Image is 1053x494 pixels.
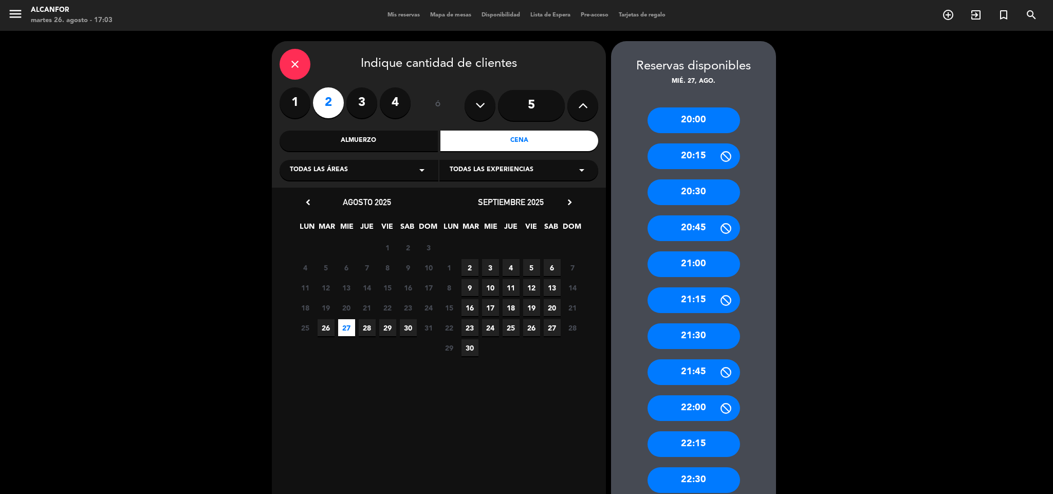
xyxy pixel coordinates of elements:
span: LUN [299,221,316,237]
div: 20:00 [648,107,740,133]
span: 9 [400,259,417,276]
span: 14 [359,279,376,296]
span: 26 [318,319,335,336]
span: 4 [297,259,314,276]
div: 22:30 [648,467,740,493]
span: 27 [544,319,561,336]
span: 22 [441,319,458,336]
div: 21:00 [648,251,740,277]
span: 28 [564,319,581,336]
span: Todas las áreas [290,165,348,175]
i: chevron_left [303,197,313,208]
span: 29 [379,319,396,336]
span: 27 [338,319,355,336]
i: chevron_right [564,197,575,208]
span: 18 [297,299,314,316]
span: 21 [359,299,376,316]
div: Alcanfor [31,5,113,15]
span: MAR [463,221,479,237]
div: mié. 27, ago. [611,77,776,87]
span: 24 [420,299,437,316]
span: 29 [441,339,458,356]
div: 21:30 [648,323,740,349]
span: 31 [420,319,437,336]
div: 21:45 [648,359,740,385]
i: menu [8,6,23,22]
div: 22:00 [648,395,740,421]
span: 22 [379,299,396,316]
span: 8 [379,259,396,276]
span: 3 [482,259,499,276]
span: MIE [483,221,500,237]
span: 14 [564,279,581,296]
div: 20:30 [648,179,740,205]
span: Mis reservas [382,12,425,18]
i: search [1025,9,1038,21]
span: MAR [319,221,336,237]
span: 2 [461,259,478,276]
span: 21 [564,299,581,316]
span: 19 [318,299,335,316]
div: ó [421,87,454,123]
span: SAB [399,221,416,237]
span: 30 [461,339,478,356]
label: 2 [313,87,344,118]
span: 17 [482,299,499,316]
span: 16 [461,299,478,316]
span: 5 [318,259,335,276]
span: 6 [338,259,355,276]
label: 3 [346,87,377,118]
span: septiembre 2025 [478,197,544,207]
span: 1 [379,239,396,256]
span: 4 [503,259,520,276]
span: 10 [420,259,437,276]
div: Indique cantidad de clientes [280,49,598,80]
i: exit_to_app [970,9,982,21]
span: 9 [461,279,478,296]
span: Lista de Espera [525,12,576,18]
span: 13 [544,279,561,296]
span: 16 [400,279,417,296]
span: 24 [482,319,499,336]
span: 26 [523,319,540,336]
label: 4 [380,87,411,118]
span: JUE [503,221,520,237]
span: 1 [441,259,458,276]
span: DOM [563,221,580,237]
span: 3 [420,239,437,256]
div: 20:15 [648,143,740,169]
span: 2 [400,239,417,256]
span: Mapa de mesas [425,12,476,18]
i: add_circle_outline [942,9,954,21]
div: 21:15 [648,287,740,313]
span: DOM [419,221,436,237]
div: Almuerzo [280,131,438,151]
span: 19 [523,299,540,316]
span: 23 [400,299,417,316]
span: 5 [523,259,540,276]
div: Cena [440,131,599,151]
span: 13 [338,279,355,296]
span: VIE [523,221,540,237]
span: 23 [461,319,478,336]
span: 17 [420,279,437,296]
span: 18 [503,299,520,316]
span: 25 [297,319,314,336]
span: Todas las experiencias [450,165,533,175]
span: 15 [441,299,458,316]
span: 25 [503,319,520,336]
span: 10 [482,279,499,296]
i: arrow_drop_down [416,164,428,176]
span: 15 [379,279,396,296]
i: arrow_drop_down [576,164,588,176]
span: 11 [503,279,520,296]
span: 12 [523,279,540,296]
span: 30 [400,319,417,336]
div: Reservas disponibles [611,57,776,77]
span: 6 [544,259,561,276]
span: 20 [544,299,561,316]
span: JUE [359,221,376,237]
span: MIE [339,221,356,237]
span: 7 [564,259,581,276]
span: Pre-acceso [576,12,614,18]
